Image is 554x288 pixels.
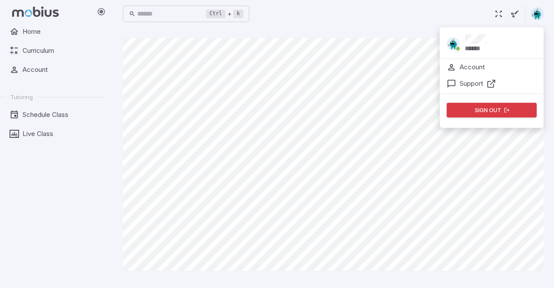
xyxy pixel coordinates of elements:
[23,46,99,55] span: Curriculum
[233,10,243,18] kbd: k
[531,7,544,20] img: octagon.svg
[490,6,507,22] button: Fullscreen Game
[206,9,243,19] div: +
[206,10,225,18] kbd: Ctrl
[460,62,485,72] p: Account
[447,103,537,117] button: Sign out
[507,6,523,22] button: Start Drawing on Questions
[23,65,99,74] span: Account
[10,93,33,101] span: Tutoring
[447,37,460,50] img: octagon.svg
[23,110,99,120] span: Schedule Class
[460,79,483,88] p: Support
[23,129,99,139] span: Live Class
[23,27,99,36] span: Home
